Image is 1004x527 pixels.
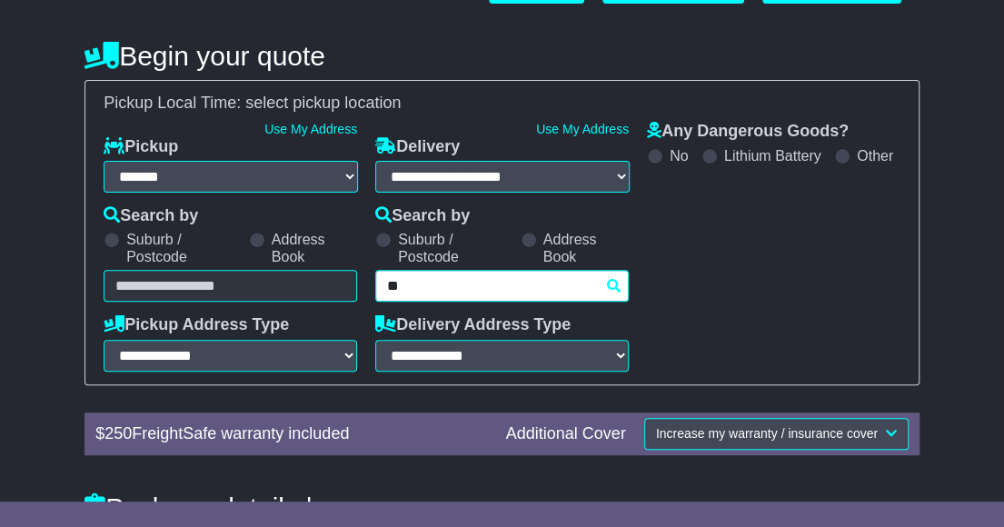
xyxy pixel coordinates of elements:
label: Pickup Address Type [104,315,289,335]
div: Additional Cover [497,424,635,444]
label: Suburb / Postcode [398,231,512,265]
h4: Begin your quote [84,41,920,71]
label: No [670,147,688,164]
a: Use My Address [264,122,357,136]
span: Increase my warranty / insurance cover [656,426,878,441]
span: select pickup location [245,94,401,112]
label: Suburb / Postcode [126,231,240,265]
label: Address Book [272,231,357,265]
label: Lithium Battery [724,147,821,164]
label: Any Dangerous Goods? [647,122,849,142]
label: Other [857,147,893,164]
div: $ FreightSafe warranty included [86,424,496,444]
button: Increase my warranty / insurance cover [644,418,909,450]
label: Delivery [375,137,460,157]
h4: Package details | [84,492,313,522]
a: Use My Address [536,122,629,136]
div: Pickup Local Time: [94,94,910,114]
label: Address Book [543,231,629,265]
label: Pickup [104,137,178,157]
label: Delivery Address Type [375,315,571,335]
span: 250 [104,424,132,442]
label: Search by [375,206,470,226]
label: Search by [104,206,198,226]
